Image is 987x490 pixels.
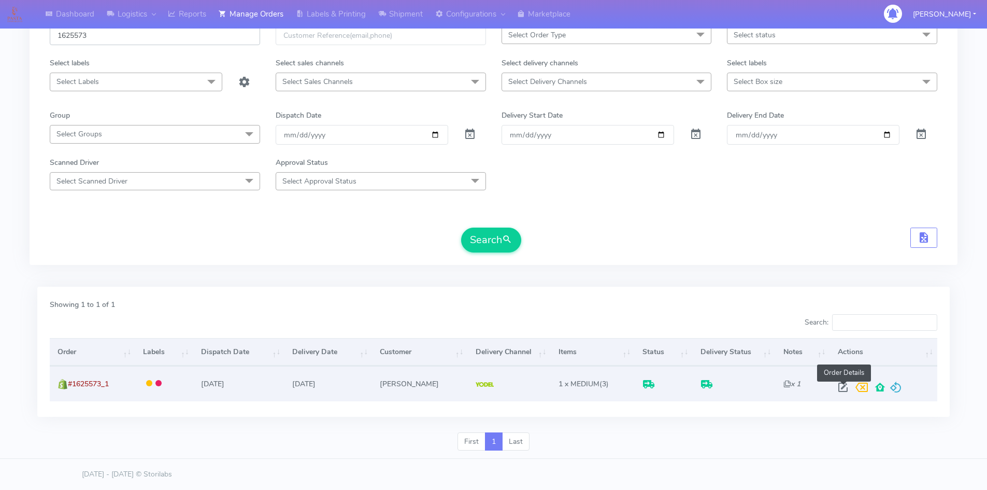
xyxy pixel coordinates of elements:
label: Delivery End Date [727,110,784,121]
span: #1625573_1 [68,379,109,389]
button: Search [461,228,521,253]
img: shopify.png [58,379,68,389]
label: Delivery Start Date [502,110,563,121]
label: Scanned Driver [50,157,99,168]
span: Select Labels [56,77,99,87]
label: Select labels [727,58,767,68]
th: Items: activate to sort column ascending [550,338,635,366]
span: Select Order Type [508,30,566,40]
input: Search: [832,314,937,331]
label: Approval Status [276,157,328,168]
th: Delivery Channel: activate to sort column ascending [468,338,551,366]
img: Yodel [476,382,494,387]
th: Notes: activate to sort column ascending [775,338,829,366]
label: Dispatch Date [276,110,321,121]
td: [PERSON_NAME] [372,366,467,401]
span: (3) [559,379,609,389]
td: [DATE] [284,366,372,401]
th: Dispatch Date: activate to sort column ascending [193,338,285,366]
span: Select Groups [56,129,102,139]
th: Delivery Status: activate to sort column ascending [693,338,776,366]
i: x 1 [783,379,800,389]
label: Showing 1 to 1 of 1 [50,299,115,310]
th: Status: activate to sort column ascending [635,338,692,366]
span: 1 x MEDIUM [559,379,599,389]
span: Select Sales Channels [282,77,353,87]
label: Select delivery channels [502,58,578,68]
th: Delivery Date: activate to sort column ascending [284,338,372,366]
th: Order: activate to sort column ascending [50,338,135,366]
input: Customer Reference(email,phone) [276,26,486,45]
label: Search: [805,314,937,331]
label: Select labels [50,58,90,68]
input: Order Id [50,26,260,45]
th: Customer: activate to sort column ascending [372,338,467,366]
th: Actions: activate to sort column ascending [829,338,937,366]
span: Select Box size [734,77,782,87]
th: Labels: activate to sort column ascending [135,338,193,366]
span: Select status [734,30,776,40]
span: Select Scanned Driver [56,176,127,186]
label: Group [50,110,70,121]
a: 1 [485,432,503,451]
label: Select sales channels [276,58,344,68]
span: Select Approval Status [282,176,356,186]
td: [DATE] [193,366,285,401]
span: Select Delivery Channels [508,77,587,87]
button: [PERSON_NAME] [905,4,984,25]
